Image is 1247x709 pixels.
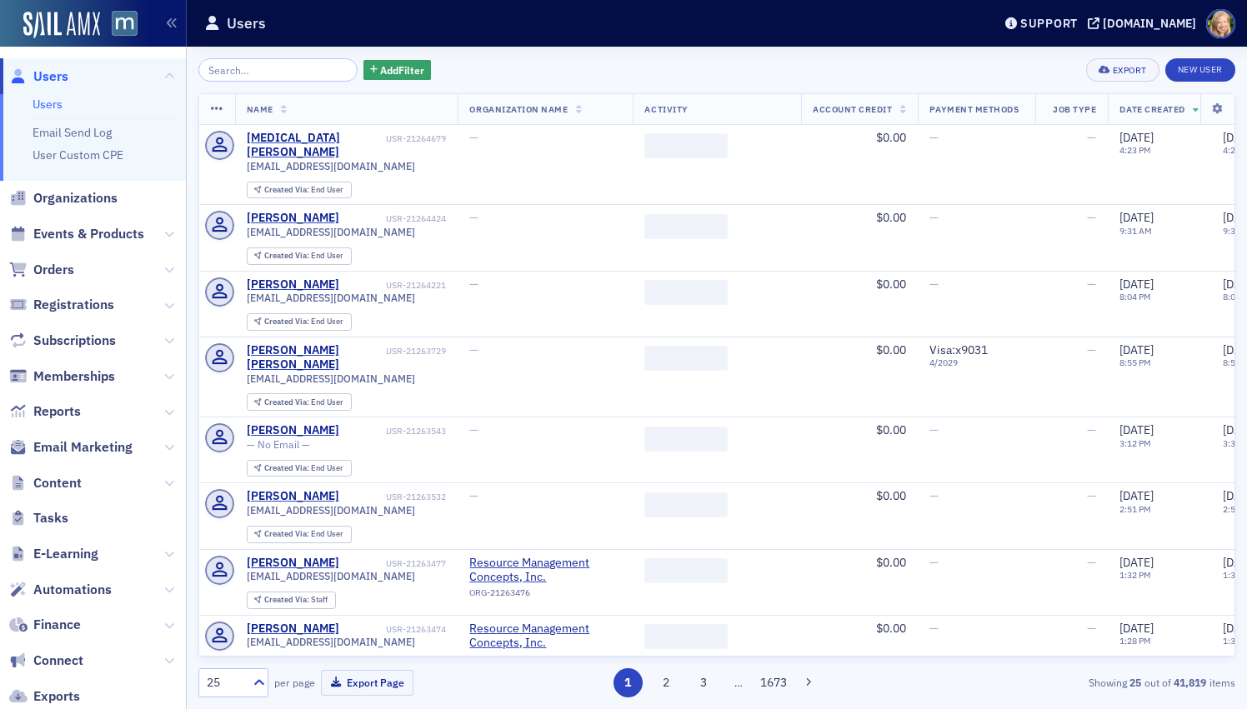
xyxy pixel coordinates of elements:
[23,12,100,38] a: SailAMX
[9,367,115,386] a: Memberships
[264,462,311,473] span: Created Via :
[321,670,413,696] button: Export Page
[469,130,478,145] span: —
[247,313,352,331] div: Created Via: End User
[929,277,939,292] span: —
[1119,342,1154,357] span: [DATE]
[644,103,688,115] span: Activity
[247,103,273,115] span: Name
[1119,144,1151,156] time: 4:23 PM
[264,594,311,605] span: Created Via :
[9,509,68,527] a: Tasks
[33,125,112,140] a: Email Send Log
[469,556,621,585] a: Resource Management Concepts, Inc.
[247,423,339,438] a: [PERSON_NAME]
[1119,555,1154,570] span: [DATE]
[1119,503,1151,515] time: 2:51 PM
[112,11,138,37] img: SailAMX
[1119,103,1184,115] span: Date Created
[876,422,906,437] span: $0.00
[100,11,138,39] a: View Homepage
[689,668,719,697] button: 3
[469,422,478,437] span: —
[9,402,81,421] a: Reports
[1119,277,1154,292] span: [DATE]
[33,652,83,670] span: Connect
[644,133,728,158] span: ‌
[247,556,339,571] a: [PERSON_NAME]
[876,342,906,357] span: $0.00
[247,372,415,385] span: [EMAIL_ADDRESS][DOMAIN_NAME]
[1103,16,1196,31] div: [DOMAIN_NAME]
[33,402,81,421] span: Reports
[9,474,82,492] a: Content
[33,189,118,207] span: Organizations
[929,357,1024,368] span: 4 / 2029
[9,545,98,563] a: E-Learning
[1119,422,1154,437] span: [DATE]
[33,438,133,457] span: Email Marketing
[342,213,446,224] div: USR-21264424
[727,675,750,690] span: …
[1119,569,1151,581] time: 1:32 PM
[813,103,892,115] span: Account Credit
[1087,342,1096,357] span: —
[1087,422,1096,437] span: —
[1119,437,1151,449] time: 3:12 PM
[1119,210,1154,225] span: [DATE]
[264,316,311,327] span: Created Via :
[33,261,74,279] span: Orders
[1119,291,1151,302] time: 8:04 PM
[469,622,621,651] a: Resource Management Concepts, Inc.
[876,555,906,570] span: $0.00
[1086,58,1159,82] button: Export
[247,570,415,582] span: [EMAIL_ADDRESS][DOMAIN_NAME]
[33,147,123,162] a: User Custom CPE
[247,247,352,265] div: Created Via: End User
[759,668,789,697] button: 1673
[469,587,621,604] div: ORG-21263476
[33,225,144,243] span: Events & Products
[264,317,343,327] div: End User
[247,182,352,199] div: Created Via: End User
[33,67,68,86] span: Users
[247,160,415,172] span: [EMAIL_ADDRESS][DOMAIN_NAME]
[469,488,478,503] span: —
[1087,210,1096,225] span: —
[1053,103,1096,115] span: Job Type
[264,464,343,473] div: End User
[247,343,383,372] a: [PERSON_NAME] [PERSON_NAME]
[9,581,112,599] a: Automations
[247,438,310,451] span: — No Email —
[247,393,352,411] div: Created Via: End User
[363,60,432,81] button: AddFilter
[342,558,446,569] div: USR-21263477
[644,624,728,649] span: ‌
[901,675,1235,690] div: Showing out of items
[1087,277,1096,292] span: —
[247,211,339,226] div: [PERSON_NAME]
[644,558,728,583] span: ‌
[929,422,939,437] span: —
[929,488,939,503] span: —
[386,346,446,357] div: USR-21263729
[1119,488,1154,503] span: [DATE]
[929,130,939,145] span: —
[876,130,906,145] span: $0.00
[264,596,328,605] div: Staff
[33,509,68,527] span: Tasks
[1127,675,1144,690] strong: 25
[198,58,358,82] input: Search…
[929,103,1019,115] span: Payment Methods
[1088,17,1202,29] button: [DOMAIN_NAME]
[9,261,74,279] a: Orders
[9,616,81,634] a: Finance
[469,653,621,670] div: ORG-21263476
[1087,130,1096,145] span: —
[247,226,415,238] span: [EMAIL_ADDRESS][DOMAIN_NAME]
[644,280,728,305] span: ‌
[274,675,315,690] label: per page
